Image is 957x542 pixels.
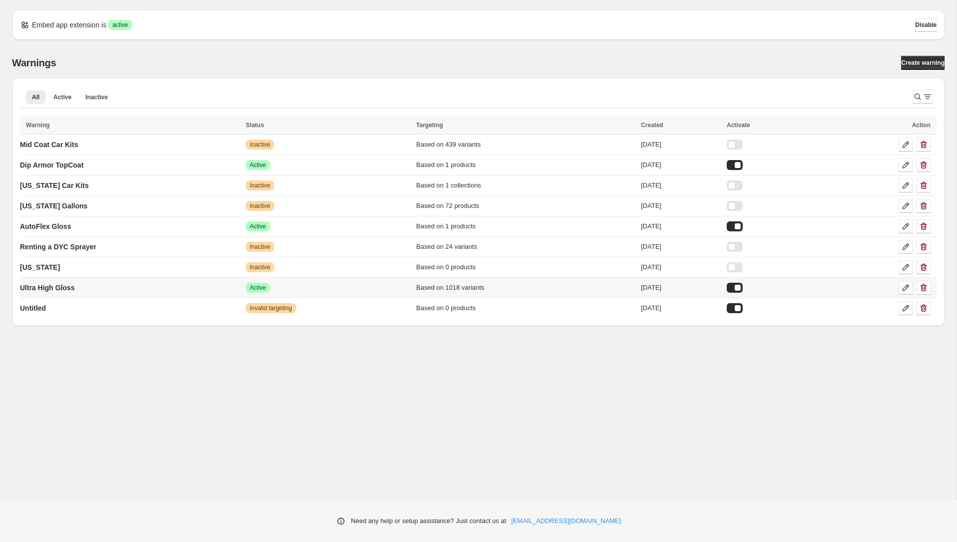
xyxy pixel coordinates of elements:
[641,221,721,231] div: [DATE]
[20,221,71,231] p: AutoFlex Gloss
[416,201,635,211] div: Based on 72 products
[727,122,750,129] span: Activate
[641,201,721,211] div: [DATE]
[416,283,635,293] div: Based on 1018 variants
[12,57,56,69] h2: Warnings
[20,300,46,316] a: Untitled
[641,303,721,313] div: [DATE]
[250,284,266,292] span: Active
[250,304,292,312] span: Invalid targeting
[32,20,106,30] p: Embed app extension is
[20,239,96,255] a: Renting a DYC Sprayer
[641,242,721,252] div: [DATE]
[416,122,443,129] span: Targeting
[912,122,931,129] span: Action
[20,303,46,313] p: Untitled
[250,243,270,251] span: Inactive
[20,218,71,234] a: AutoFlex Gloss
[641,283,721,293] div: [DATE]
[20,280,75,296] a: Ultra High Gloss
[416,140,635,150] div: Based on 439 variants
[20,198,88,214] a: [US_STATE] Gallons
[250,141,270,149] span: Inactive
[250,181,270,189] span: Inactive
[416,181,635,190] div: Based on 1 collections
[32,93,39,101] span: All
[416,242,635,252] div: Based on 24 variants
[20,157,84,173] a: Dip Armor TopCoat
[20,262,60,272] p: [US_STATE]
[416,160,635,170] div: Based on 1 products
[641,181,721,190] div: [DATE]
[26,122,50,129] span: Warning
[112,21,128,29] span: active
[20,137,78,153] a: Mid Coat Car Kits
[915,21,937,29] span: Disable
[416,221,635,231] div: Based on 1 products
[641,262,721,272] div: [DATE]
[416,262,635,272] div: Based on 0 products
[246,122,264,129] span: Status
[250,263,270,271] span: Inactive
[250,161,266,169] span: Active
[901,56,945,70] a: Create warning
[20,283,75,293] p: Ultra High Gloss
[85,93,108,101] span: Inactive
[641,160,721,170] div: [DATE]
[641,122,663,129] span: Created
[53,93,71,101] span: Active
[20,181,89,190] p: [US_STATE] Car Kits
[511,516,621,526] a: [EMAIL_ADDRESS][DOMAIN_NAME]
[20,160,84,170] p: Dip Armor TopCoat
[20,201,88,211] p: [US_STATE] Gallons
[913,90,933,104] button: Search and filter results
[250,202,270,210] span: Inactive
[250,222,266,230] span: Active
[416,303,635,313] div: Based on 0 products
[20,242,96,252] p: Renting a DYC Sprayer
[20,259,60,275] a: [US_STATE]
[20,140,78,150] p: Mid Coat Car Kits
[20,178,89,193] a: [US_STATE] Car Kits
[901,59,945,67] span: Create warning
[915,18,937,32] button: Disable
[641,140,721,150] div: [DATE]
